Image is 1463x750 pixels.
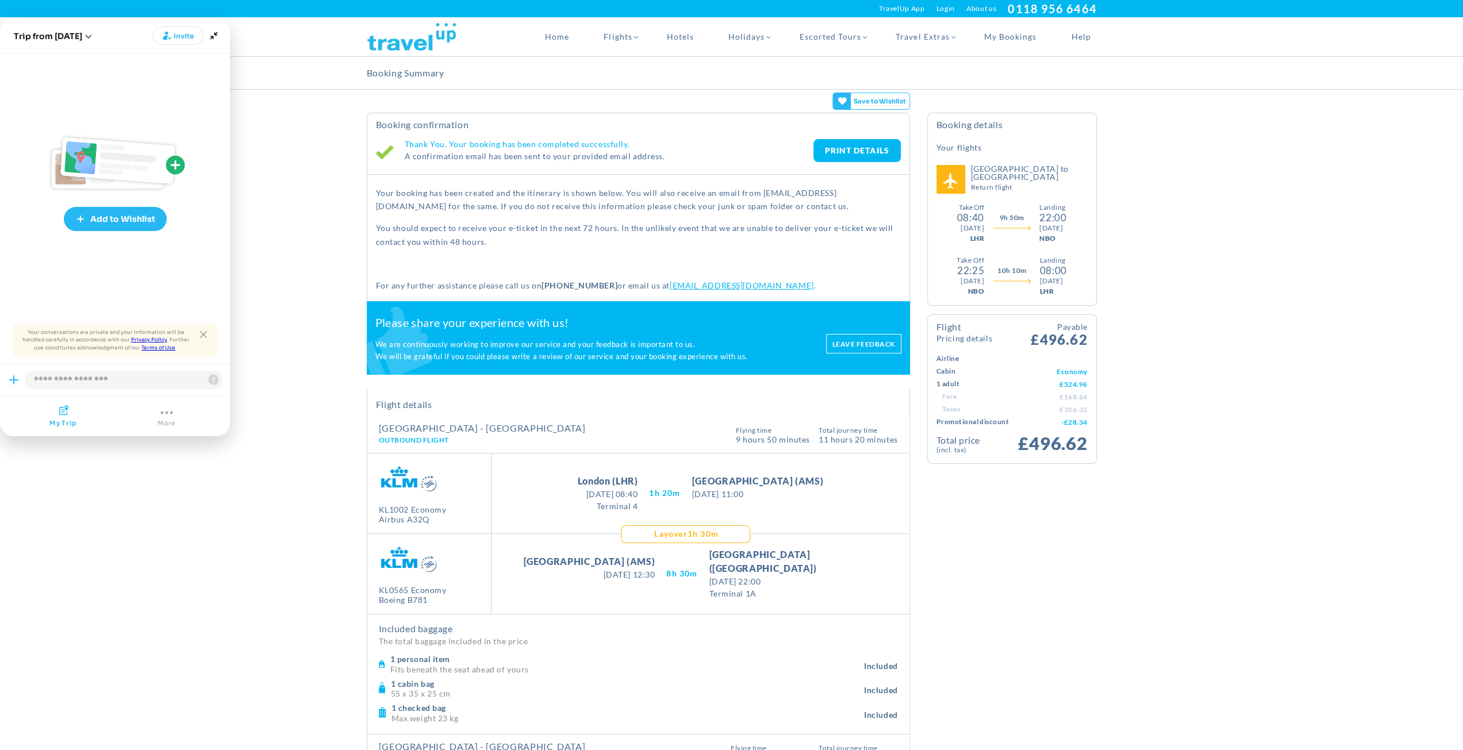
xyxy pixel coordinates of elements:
p: Max weight 23 kg [391,713,865,722]
h2: Booking Summary [367,57,444,89]
a: My Bookings [967,17,1054,56]
span: £496.62 [1018,432,1087,454]
span: Included [864,708,897,722]
td: Economy [1043,365,1088,378]
div: NBO [968,286,984,297]
span: Terminal 1A [709,587,877,599]
div: LHR [1039,286,1066,297]
div: 08:40 [957,213,984,223]
div: LHR [970,233,984,244]
h2: Please share your experience with us! [375,316,815,330]
td: Cabin [936,365,1043,378]
h5: [GEOGRAPHIC_DATA] to [GEOGRAPHIC_DATA] [971,165,1088,191]
span: Included [864,659,897,673]
span: 9h 50m [1000,213,1024,223]
h5: Your Flights [936,142,982,153]
a: Travel Extras [878,17,967,56]
td: £356.32 [1043,403,1088,416]
p: For any further assistance please call us on or email us at . [376,279,901,292]
a: Home [528,17,586,56]
span: [GEOGRAPHIC_DATA] (AMS) [692,474,824,488]
span: 9 Hours 50 Minutes [736,434,810,444]
div: [DATE] [961,223,984,233]
strong: [PHONE_NUMBER] [542,280,617,290]
div: NBO [1039,233,1066,244]
td: Airline [936,352,1043,365]
h4: Booking Details [936,119,1088,139]
p: Your booking has been created and the itinerary is shown below. You will also receive an email fr... [376,186,901,213]
div: KL1002 Economy [379,505,447,515]
img: KL.png [379,543,436,576]
h4: Included baggage [379,623,898,634]
h4: Thank You. Your booking has been completed successfully. [405,139,813,149]
div: 22:00 [1039,213,1066,223]
div: Landing [1039,202,1066,213]
div: KL0565 Economy [379,586,447,595]
span: [DATE] 12:30 [523,568,655,580]
span: £496.62 [1031,321,1087,347]
td: -£28.34 [1043,416,1088,428]
span: 11 hours 20 Minutes [819,434,898,444]
div: [DATE] [961,276,984,286]
div: Airbus A32Q [379,515,447,525]
span: Included [864,683,897,697]
span: [GEOGRAPHIC_DATA] ([GEOGRAPHIC_DATA]) [709,548,877,575]
small: Pricing Details [936,334,992,343]
a: Escorted Tours [782,17,878,56]
span: [DATE] 22:00 [709,575,877,587]
td: £524.96 [1043,378,1088,390]
h2: Flight Details [376,399,901,410]
td: Taxes [936,403,1043,416]
span: [DATE] 11:00 [692,488,824,500]
span: Terminal 4 [578,500,638,512]
span: 8H 30M [666,567,697,580]
div: Landing [1039,255,1066,266]
h4: 1 checked bag [391,703,865,713]
a: Leave feedback [826,334,901,353]
p: We are continuously working to improve our service and your feedback is important to us. We will ... [375,339,815,363]
gamitee-button: Get your friends' opinions [832,93,910,110]
h4: Flight [936,322,992,343]
span: [DATE] 08:40 [578,488,638,500]
span: [GEOGRAPHIC_DATA] (AMS) [523,555,655,568]
h4: 1 cabin bag [391,679,865,689]
p: You should expect to receive your e-ticket in the next 72 hours. In the unlikely event that we ar... [376,221,901,248]
div: 1H 30M [651,527,719,541]
td: 1 Adult [936,378,1043,390]
h2: Booking Confirmation [376,119,901,130]
td: Total Price [936,434,1012,455]
a: Help [1054,17,1096,56]
div: Boeing B781 [379,595,447,605]
a: Holidays [711,17,782,56]
small: Return Flight [971,184,1088,191]
a: [EMAIL_ADDRESS][DOMAIN_NAME] [670,280,814,290]
span: Layover [654,527,687,541]
h4: [GEOGRAPHIC_DATA] - [GEOGRAPHIC_DATA] [379,424,586,433]
small: (Incl. Tax) [936,445,1012,455]
td: Fare [936,390,1043,403]
h4: 1 personal item [390,654,865,664]
td: £168.64 [1043,390,1088,403]
span: Total Journey Time [819,427,898,434]
a: 0118 956 6464 [1008,2,1096,16]
small: Payable [1031,321,1087,333]
p: 55 x 35 x 25 cm [391,689,865,697]
img: KL.png [379,462,436,495]
p: The total baggage included in the price [379,634,898,648]
span: Outbound Flight [379,436,449,444]
a: PRINT DETAILS [813,139,901,162]
span: Flying Time [736,427,810,434]
div: [DATE] [1039,276,1066,286]
span: London (LHR) [578,474,638,488]
span: 10h 10m [997,266,1026,276]
p: A confirmation email has been sent to your provided email address. [405,149,813,163]
span: 1H 20M [649,486,680,500]
div: 22:25 [957,266,984,276]
div: Take Off [959,202,984,213]
p: Fits beneath the seat ahead of yours [390,664,865,673]
a: Hotels [650,17,711,56]
a: Flights [586,17,649,56]
div: Take Off [957,255,984,266]
div: 08:00 [1039,266,1066,276]
td: Promotional Discount [936,416,1043,428]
